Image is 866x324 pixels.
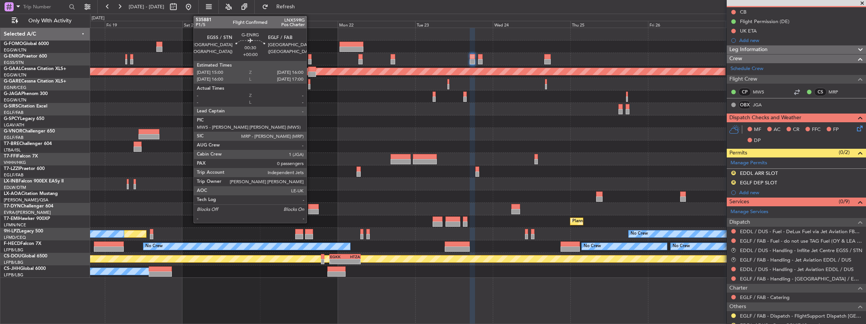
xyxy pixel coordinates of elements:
a: G-ENRGPraetor 600 [4,54,47,59]
a: G-SPCYLegacy 650 [4,117,44,121]
div: Sun 21 [260,21,338,28]
a: T7-EMIHawker 900XP [4,217,50,221]
span: Flight Crew [729,75,757,84]
a: EGGW/LTN [4,97,26,103]
a: EDDL / DUS - Handling - Jet Aviation EDDL / DUS [740,266,854,273]
div: Fri 26 [648,21,726,28]
div: Thu 25 [570,21,648,28]
a: EVRA/[PERSON_NAME] [4,210,51,215]
span: (0/9) [839,198,850,206]
div: No Crew [631,228,648,240]
a: LGAV/ATH [4,122,24,128]
a: T7-FFIFalcon 7X [4,154,38,159]
a: EDDL / DUS - Handling - Inflite Jet Centre EGSS / STN [740,247,862,254]
div: [DATE] [92,15,104,22]
span: LX-AOA [4,192,21,196]
button: R [731,180,736,185]
span: G-GARE [4,79,21,84]
button: R [731,171,736,175]
a: EGGW/LTN [4,47,26,53]
button: Only With Activity [8,15,82,27]
div: Wed 24 [493,21,570,28]
span: Others [729,302,746,311]
div: Flight Permission (DE) [740,18,790,25]
div: Sat 27 [726,21,803,28]
div: Add new [739,37,862,44]
div: No Crew [145,241,163,252]
div: Mon 22 [338,21,415,28]
div: CP [738,88,751,96]
span: CS-DOU [4,254,22,259]
span: FP [833,126,839,134]
a: EDDL / DUS - Fuel - DeLux Fuel via Jet Aviation FBO - EDDL / DUS [740,228,862,235]
button: Refresh [259,1,304,13]
span: CR [793,126,799,134]
a: LFPB/LBG [4,272,23,278]
span: CS-JHH [4,266,20,271]
a: LFPB/LBG [4,260,23,265]
a: Schedule Crew [730,65,763,73]
div: EGKK [330,254,345,259]
span: G-FOMO [4,42,23,46]
a: EGNR/CEG [4,85,26,90]
span: LX-INB [4,179,19,184]
a: LFPB/LBG [4,247,23,253]
div: EGLF DEP SLOT [740,179,777,186]
span: [DATE] - [DATE] [129,3,164,10]
a: CS-JHHGlobal 6000 [4,266,46,271]
a: EGLF / FAB - Fuel - do not use TAG Fuel (OY & LEA only) EGLF / FAB [740,238,862,244]
span: G-JAGA [4,92,21,96]
a: EGLF/FAB [4,172,23,178]
a: EGLF / FAB - Handling - [GEOGRAPHIC_DATA] / EGLF / FAB [740,276,862,282]
a: EGLF / FAB - Handling - Jet Aviation EDDL / DUS [740,257,851,263]
span: Leg Information [729,45,768,54]
span: F-HECD [4,241,20,246]
span: Charter [729,284,748,293]
a: Manage Services [730,208,768,216]
div: - [330,259,345,264]
a: LFMN/NCE [4,222,26,228]
span: Permits [729,149,747,157]
a: LFMD/CEQ [4,235,26,240]
span: T7-FFI [4,154,17,159]
a: LX-INBFalcon 900EX EASy II [4,179,64,184]
span: AC [774,126,780,134]
a: EDLW/DTM [4,185,26,190]
div: Add new [739,189,862,196]
a: G-SIRSCitation Excel [4,104,47,109]
a: CS-DOUGlobal 6500 [4,254,47,259]
a: T7-BREChallenger 604 [4,142,52,146]
a: EGLF / FAB - Dispatch - FlightSupport Dispatch [GEOGRAPHIC_DATA] [740,313,862,319]
div: Planned Maint [GEOGRAPHIC_DATA] [572,216,645,227]
div: EDDL ARR SLOT [740,170,778,176]
a: VHHH/HKG [4,160,26,165]
a: G-VNORChallenger 650 [4,129,55,134]
a: T7-DYNChallenger 604 [4,204,53,209]
a: G-JAGAPhenom 300 [4,92,48,96]
span: T7-LZZI [4,167,19,171]
span: T7-BRE [4,142,19,146]
a: EGLF/FAB [4,110,23,115]
div: No Crew [673,241,690,252]
a: LTBA/ISL [4,147,21,153]
a: EGLF / FAB - Catering [740,294,790,301]
div: CS [814,88,827,96]
span: DP [754,137,761,145]
div: HTZA [345,254,360,259]
a: MRP [829,89,846,95]
span: G-GAAL [4,67,21,71]
a: EGSS/STN [4,60,24,65]
span: 9H-LPZ [4,229,19,234]
span: G-VNOR [4,129,22,134]
a: F-HECDFalcon 7X [4,241,41,246]
span: (0/2) [839,148,850,156]
span: Dispatch [729,218,750,227]
span: G-SIRS [4,104,18,109]
a: 9H-LPZLegacy 500 [4,229,43,234]
button: R [731,257,736,262]
span: Services [729,198,749,206]
input: Trip Number [23,1,67,12]
a: EGLF/FAB [4,135,23,140]
a: G-FOMOGlobal 6000 [4,42,49,46]
a: T7-LZZIPraetor 600 [4,167,45,171]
